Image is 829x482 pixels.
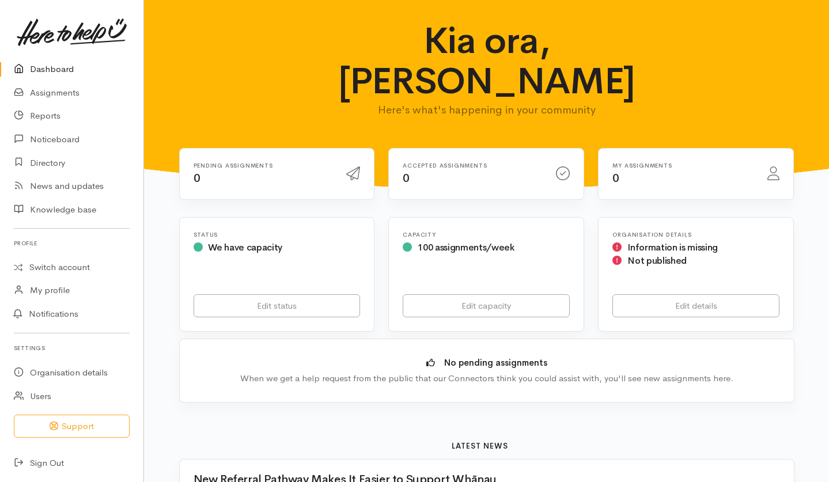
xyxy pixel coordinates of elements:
h6: Pending assignments [194,162,333,169]
div: When we get a help request from the public that our Connectors think you could assist with, you'l... [197,372,777,385]
a: Edit status [194,294,361,318]
span: Not published [627,255,687,267]
h1: Kia ora, [PERSON_NAME] [329,21,644,102]
p: Here's what's happening in your community [329,102,644,118]
span: We have capacity [208,241,282,253]
button: Support [14,415,130,438]
span: Information is missing [627,241,718,253]
span: 0 [403,171,410,185]
h6: Status [194,231,361,238]
span: 0 [612,171,619,185]
h6: Organisation Details [612,231,779,238]
b: No pending assignments [444,357,547,368]
h6: Accepted assignments [403,162,542,169]
a: Edit capacity [403,294,570,318]
b: Latest news [452,441,508,451]
span: 100 assignments/week [418,241,514,253]
h6: Capacity [403,231,570,238]
h6: Profile [14,236,130,251]
h6: Settings [14,340,130,356]
a: Edit details [612,294,779,318]
span: 0 [194,171,200,185]
h6: My assignments [612,162,754,169]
